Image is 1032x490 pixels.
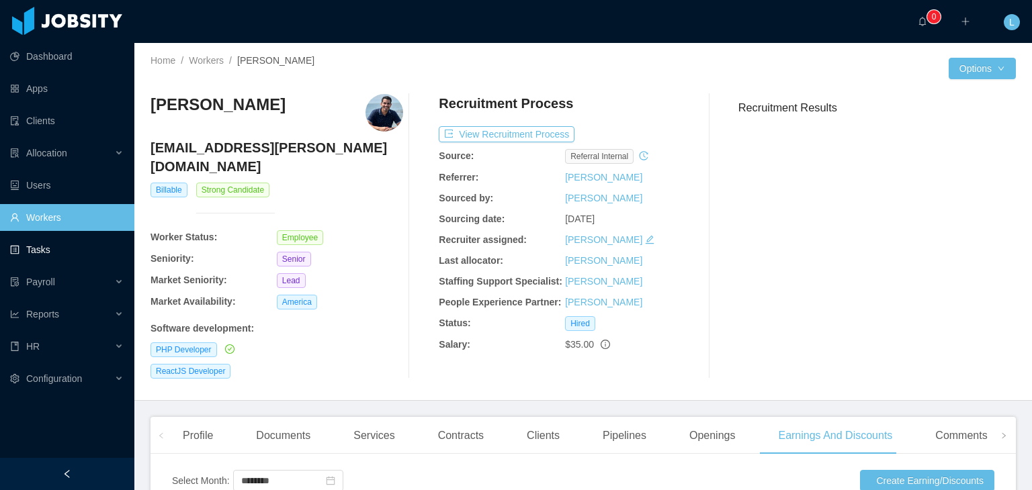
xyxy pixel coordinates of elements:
i: icon: calendar [326,476,335,485]
span: [PERSON_NAME] [237,55,314,66]
b: Sourced by: [439,193,493,203]
img: 807e982e-1b7d-44c1-9b7e-63ed626f643f_6655dbf851ea7-400w.png [365,94,403,132]
i: icon: edit [645,235,654,244]
span: Payroll [26,277,55,287]
div: Documents [245,417,321,454]
b: Referrer: [439,172,478,183]
a: Workers [189,55,224,66]
b: Worker Status: [150,232,217,242]
b: Market Availability: [150,296,236,307]
b: Status: [439,317,470,328]
span: [DATE] [565,213,595,224]
a: [PERSON_NAME] [565,193,642,203]
i: icon: solution [10,148,19,158]
i: icon: check-circle [225,344,234,354]
b: Staffing Support Specialist: [439,276,562,287]
div: Earnings And Discounts [767,417,903,454]
i: icon: file-protect [10,277,19,287]
a: [PERSON_NAME] [565,276,642,287]
h4: [EMAIL_ADDRESS][PERSON_NAME][DOMAIN_NAME] [150,138,403,176]
span: Referral internal [565,149,634,164]
span: Configuration [26,373,82,384]
i: icon: left [158,432,165,439]
a: [PERSON_NAME] [565,255,642,266]
h3: Recruitment Results [738,99,1016,116]
span: Senior [277,252,311,266]
b: Recruiter assigned: [439,234,527,245]
div: Comments [924,417,998,454]
span: Lead [277,273,306,288]
a: icon: exportView Recruitment Process [439,129,574,140]
div: Select Month: [172,474,230,488]
b: People Experience Partner: [439,297,561,307]
div: Pipelines [592,417,657,454]
span: info-circle [601,340,610,349]
a: icon: userWorkers [10,204,124,231]
span: Employee [277,230,323,245]
span: Hired [565,316,595,331]
i: icon: bell [918,17,927,26]
b: Salary: [439,339,470,350]
div: Contracts [427,417,494,454]
div: Profile [172,417,224,454]
sup: 0 [927,10,941,23]
a: Home [150,55,175,66]
span: HR [26,341,40,352]
span: / [181,55,183,66]
a: [PERSON_NAME] [565,234,642,245]
i: icon: history [639,151,648,160]
div: Services [343,417,405,454]
b: Market Seniority: [150,275,227,285]
h3: [PERSON_NAME] [150,94,286,115]
h4: Recruitment Process [439,94,573,113]
span: PHP Developer [150,342,217,357]
i: icon: plus [961,17,970,26]
span: America [277,295,317,309]
b: Software development : [150,323,254,334]
b: Sourcing date: [439,213,505,224]
a: icon: check-circle [222,344,234,354]
i: icon: right [1000,432,1007,439]
div: Openings [679,417,746,454]
span: $35.00 [565,339,594,350]
span: ReactJS Developer [150,364,230,379]
button: Optionsicon: down [949,58,1016,79]
a: icon: profileTasks [10,236,124,263]
i: icon: line-chart [10,309,19,319]
a: [PERSON_NAME] [565,172,642,183]
span: / [229,55,232,66]
span: Reports [26,309,59,320]
a: icon: pie-chartDashboard [10,43,124,70]
i: icon: book [10,342,19,351]
b: Source: [439,150,474,161]
i: icon: setting [10,374,19,383]
span: Allocation [26,148,67,158]
span: Strong Candidate [196,183,269,197]
a: [PERSON_NAME] [565,297,642,307]
a: icon: robotUsers [10,172,124,199]
button: icon: exportView Recruitment Process [439,126,574,142]
a: icon: appstoreApps [10,75,124,102]
a: icon: auditClients [10,107,124,134]
b: Seniority: [150,253,194,264]
span: Billable [150,183,187,197]
span: L [1009,14,1015,30]
div: Clients [516,417,570,454]
b: Last allocator: [439,255,503,266]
